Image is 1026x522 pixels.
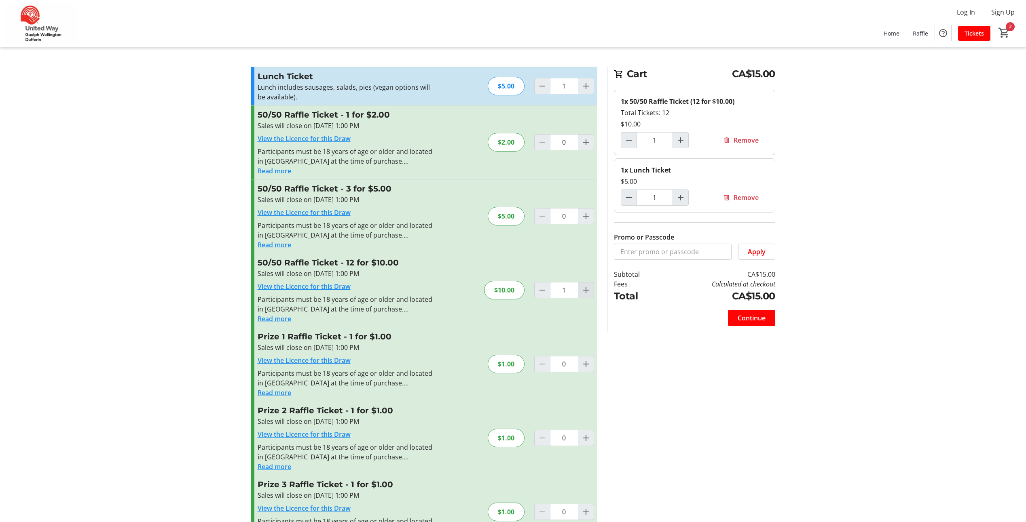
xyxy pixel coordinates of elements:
td: Subtotal [614,269,661,279]
input: 50/50 Raffle Ticket Quantity [550,282,578,298]
div: $5.00 [488,207,525,225]
span: Log In [957,7,975,17]
button: Sign Up [985,6,1021,19]
button: Increment by one [673,133,688,148]
button: Increment by one [578,78,594,94]
button: Decrement by one [535,282,550,298]
p: Lunch includes sausages, salads, pies (vegan options will be available). [258,82,434,102]
button: Decrement by one [535,78,550,94]
div: 1x Lunch Ticket [621,165,768,175]
h3: Prize 3 Raffle Ticket - 1 for $1.00 [258,478,434,490]
input: Enter promo or passcode [614,244,732,260]
td: Calculated at checkout [660,279,775,289]
div: $5.00 [621,177,768,186]
span: CA$15.00 [732,67,775,81]
button: Read more [258,166,291,176]
button: Increment by one [578,504,594,520]
button: Read more [258,314,291,324]
div: $1.00 [488,429,525,447]
button: Decrement by one [621,190,637,205]
div: Sales will close on [DATE] 1:00 PM [258,343,434,352]
input: 50/50 Raffle Ticket (12 for $10.00) Quantity [637,132,673,148]
h3: Prize 1 Raffle Ticket - 1 for $1.00 [258,330,434,343]
div: $5.00 [488,77,525,95]
button: Increment by one [578,430,594,446]
div: $10.00 [621,119,768,129]
button: Increment by one [578,208,594,224]
button: Continue [728,310,775,326]
div: Total Tickets: 12 [621,108,768,118]
span: Raffle [913,29,928,38]
div: $10.00 [484,281,525,299]
a: Raffle [906,26,935,41]
a: View the Licence for this Draw [258,504,351,513]
td: Total [614,289,661,303]
input: Prize 2 Raffle Ticket Quantity [550,430,578,446]
input: Lunch Ticket Quantity [550,78,578,94]
button: Log In [950,6,982,19]
h3: 50/50 Raffle Ticket - 3 for $5.00 [258,183,434,195]
div: Sales will close on [DATE] 1:00 PM [258,195,434,204]
button: Increment by one [578,135,594,150]
button: Remove [713,189,768,206]
span: Sign Up [991,7,1015,17]
button: Cart [997,25,1011,40]
div: Sales will close on [DATE] 1:00 PM [258,417,434,426]
div: Participants must be 18 years of age or older and located in [GEOGRAPHIC_DATA] at the time of pur... [258,221,434,240]
a: View the Licence for this Draw [258,134,351,143]
div: Sales will close on [DATE] 1:00 PM [258,269,434,278]
span: Continue [738,313,766,323]
button: Read more [258,462,291,471]
span: Apply [748,247,766,257]
td: CA$15.00 [660,269,775,279]
button: Apply [738,244,775,260]
td: CA$15.00 [660,289,775,303]
div: Sales will close on [DATE] 1:00 PM [258,121,434,130]
div: Participants must be 18 years of age or older and located in [GEOGRAPHIC_DATA] at the time of pur... [258,442,434,462]
input: 50/50 Raffle Ticket Quantity [550,134,578,150]
input: 50/50 Raffle Ticket Quantity [550,208,578,224]
a: View the Licence for this Draw [258,282,351,291]
input: Lunch Ticket Quantity [637,189,673,206]
button: Decrement by one [621,133,637,148]
a: View the Licence for this Draw [258,208,351,217]
button: Increment by one [578,356,594,372]
div: Participants must be 18 years of age or older and located in [GEOGRAPHIC_DATA] at the time of pur... [258,295,434,314]
div: 1x 50/50 Raffle Ticket (12 for $10.00) [621,97,768,106]
span: Home [884,29,899,38]
div: Participants must be 18 years of age or older and located in [GEOGRAPHIC_DATA] at the time of pur... [258,368,434,388]
span: Tickets [965,29,984,38]
h3: Lunch Ticket [258,70,434,82]
button: Increment by one [673,190,688,205]
td: Fees [614,279,661,289]
input: Prize 1 Raffle Ticket Quantity [550,356,578,372]
button: Remove [713,132,768,148]
span: Remove [734,135,759,145]
button: Read more [258,240,291,250]
div: Sales will close on [DATE] 1:00 PM [258,490,434,500]
a: View the Licence for this Draw [258,356,351,365]
div: Participants must be 18 years of age or older and located in [GEOGRAPHIC_DATA] at the time of pur... [258,147,434,166]
h3: 50/50 Raffle Ticket - 1 for $2.00 [258,109,434,121]
div: $1.00 [488,355,525,373]
button: Increment by one [578,282,594,298]
button: Help [935,25,951,41]
h2: Cart [614,67,775,83]
img: United Way Guelph Wellington Dufferin's Logo [5,3,77,44]
a: View the Licence for this Draw [258,430,351,439]
h3: Prize 2 Raffle Ticket - 1 for $1.00 [258,404,434,417]
input: Prize 3 Raffle Ticket Quantity [550,504,578,520]
div: $1.00 [488,503,525,521]
h3: 50/50 Raffle Ticket - 12 for $10.00 [258,257,434,269]
span: Remove [734,193,759,202]
button: Read more [258,388,291,398]
a: Tickets [958,26,990,41]
div: $2.00 [488,133,525,152]
label: Promo or Passcode [614,232,674,242]
a: Home [877,26,906,41]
